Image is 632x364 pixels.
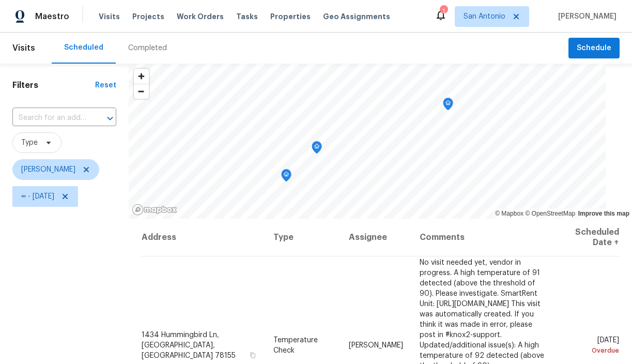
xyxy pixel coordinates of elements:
[273,336,318,354] span: Temperature Check
[141,219,266,256] th: Address
[128,43,167,53] div: Completed
[129,64,606,219] canvas: Map
[563,345,619,355] div: Overdue
[99,11,120,22] span: Visits
[281,169,291,185] div: Map marker
[495,210,523,217] a: Mapbox
[132,11,164,22] span: Projects
[21,191,54,202] span: ∞ - [DATE]
[142,331,236,359] span: 1434 Hummingbird Ln, [GEOGRAPHIC_DATA], [GEOGRAPHIC_DATA] 78155
[554,11,616,22] span: [PERSON_NAME]
[349,341,403,348] span: [PERSON_NAME]
[443,98,453,114] div: Map marker
[132,204,177,216] a: Mapbox homepage
[134,69,149,84] button: Zoom in
[248,350,257,359] button: Copy Address
[312,141,322,157] div: Map marker
[440,6,447,17] div: 1
[554,219,620,256] th: Scheduled Date ↑
[95,80,116,90] div: Reset
[525,210,575,217] a: OpenStreetMap
[12,37,35,59] span: Visits
[64,42,103,53] div: Scheduled
[577,42,611,55] span: Schedule
[323,11,390,22] span: Geo Assignments
[270,11,311,22] span: Properties
[578,210,629,217] a: Improve this map
[341,219,411,256] th: Assignee
[35,11,69,22] span: Maestro
[177,11,224,22] span: Work Orders
[12,110,87,126] input: Search for an address...
[12,80,95,90] h1: Filters
[563,336,619,355] span: [DATE]
[134,84,149,99] button: Zoom out
[411,219,555,256] th: Comments
[236,13,258,20] span: Tasks
[103,111,117,126] button: Open
[21,138,38,148] span: Type
[21,164,75,175] span: [PERSON_NAME]
[464,11,505,22] span: San Antonio
[568,38,620,59] button: Schedule
[265,219,340,256] th: Type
